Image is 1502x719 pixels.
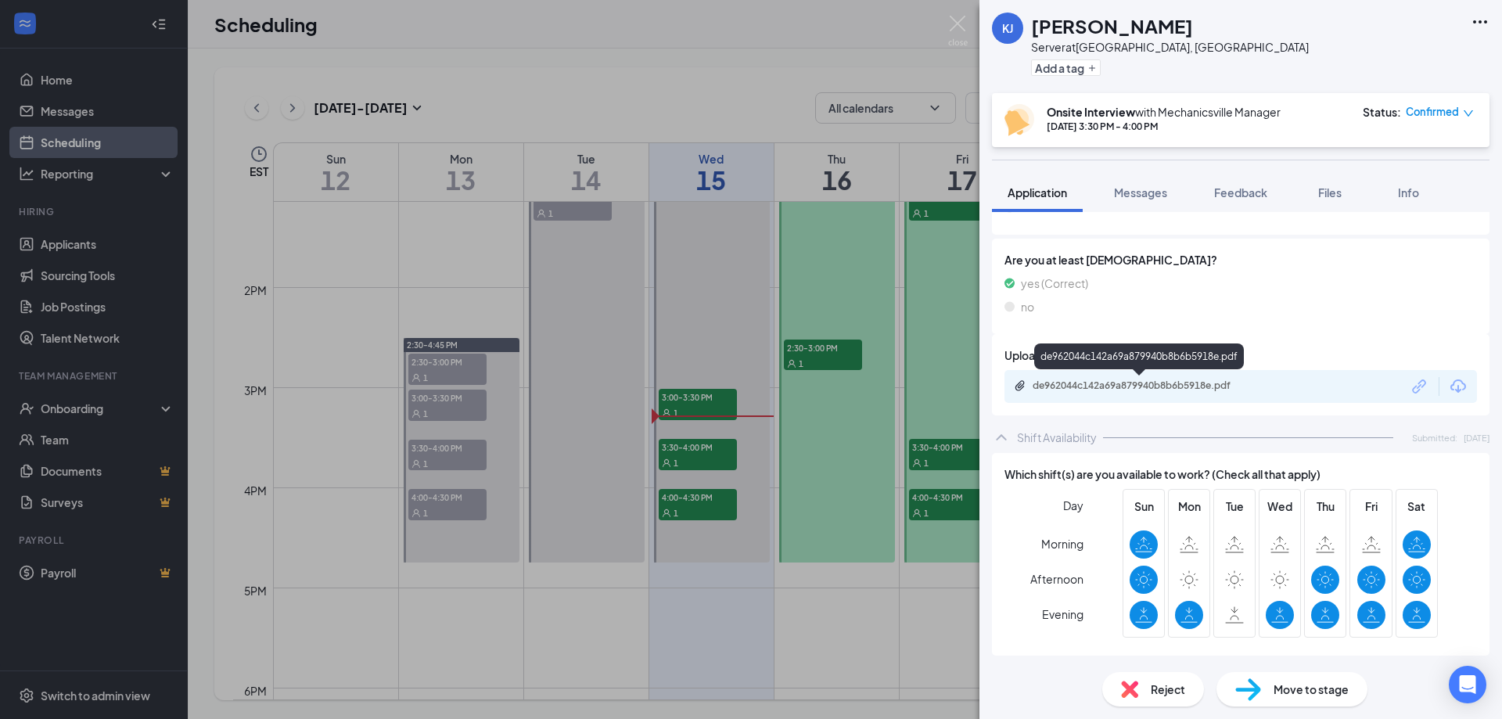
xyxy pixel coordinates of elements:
[1463,108,1474,119] span: down
[1214,185,1267,200] span: Feedback
[1034,343,1244,369] div: de962044c142a69a879940b8b6b5918e.pdf
[1004,466,1321,483] span: Which shift(s) are you available to work? (Check all that apply)
[1014,379,1267,394] a: Paperclipde962044c142a69a879940b8b6b5918e.pdf
[1033,379,1252,392] div: de962044c142a69a879940b8b6b5918e.pdf
[1114,185,1167,200] span: Messages
[1047,105,1135,119] b: Onsite Interview
[1471,13,1489,31] svg: Ellipses
[1021,275,1088,292] span: yes (Correct)
[992,428,1011,447] svg: ChevronUp
[1031,39,1309,55] div: Server at [GEOGRAPHIC_DATA], [GEOGRAPHIC_DATA]
[1021,298,1034,315] span: no
[1363,104,1401,120] div: Status :
[1403,498,1431,515] span: Sat
[1464,431,1489,444] span: [DATE]
[1410,376,1430,397] svg: Link
[1017,430,1097,445] div: Shift Availability
[1014,379,1026,392] svg: Paperclip
[1220,498,1249,515] span: Tue
[1266,498,1294,515] span: Wed
[1004,251,1477,268] span: Are you at least [DEMOGRAPHIC_DATA]?
[1004,347,1087,364] span: Upload Resume
[1406,104,1459,120] span: Confirmed
[1449,377,1468,396] svg: Download
[1063,497,1083,514] span: Day
[1398,185,1419,200] span: Info
[1087,63,1097,73] svg: Plus
[1047,120,1281,133] div: [DATE] 3:30 PM - 4:00 PM
[1042,600,1083,628] span: Evening
[1274,681,1349,698] span: Move to stage
[1449,666,1486,703] div: Open Intercom Messenger
[1130,498,1158,515] span: Sun
[1357,498,1385,515] span: Fri
[1008,185,1067,200] span: Application
[1311,498,1339,515] span: Thu
[1412,431,1457,444] span: Submitted:
[1002,20,1013,36] div: KJ
[1151,681,1185,698] span: Reject
[1030,565,1083,593] span: Afternoon
[1318,185,1342,200] span: Files
[1041,530,1083,558] span: Morning
[1031,59,1101,76] button: PlusAdd a tag
[1031,13,1193,39] h1: [PERSON_NAME]
[1175,498,1203,515] span: Mon
[1047,104,1281,120] div: with Mechanicsville Manager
